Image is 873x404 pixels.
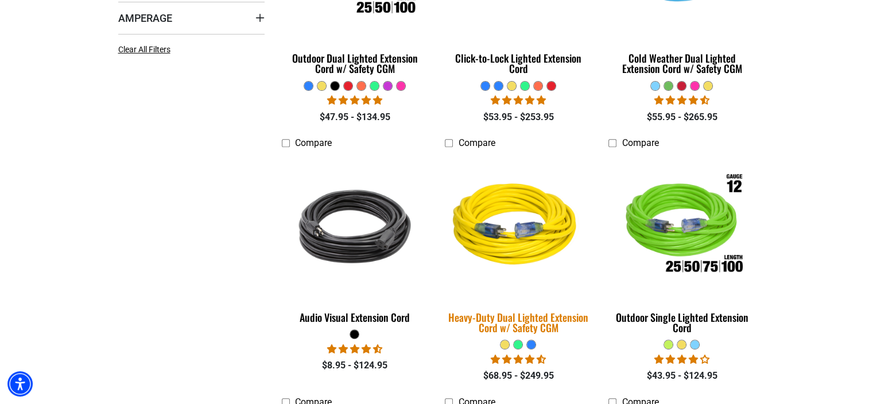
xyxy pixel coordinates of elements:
[445,53,591,74] div: Click-to-Lock Lighted Extension Cord
[7,371,33,397] div: Accessibility Menu
[608,312,755,333] div: Outdoor Single Lighted Extension Cord
[622,137,658,148] span: Compare
[491,95,546,106] span: 4.87 stars
[608,369,755,383] div: $43.95 - $124.95
[608,53,755,74] div: Cold Weather Dual Lighted Extension Cord w/ Safety CGM
[118,2,265,34] summary: Amperage
[282,359,428,372] div: $8.95 - $124.95
[282,155,428,329] a: black Audio Visual Extension Cord
[445,312,591,333] div: Heavy-Duty Dual Lighted Extension Cord w/ Safety CGM
[610,160,754,292] img: Outdoor Single Lighted Extension Cord
[608,155,755,340] a: Outdoor Single Lighted Extension Cord Outdoor Single Lighted Extension Cord
[438,153,599,300] img: yellow
[445,155,591,340] a: yellow Heavy-Duty Dual Lighted Extension Cord w/ Safety CGM
[654,354,709,365] span: 4.00 stars
[654,95,709,106] span: 4.62 stars
[491,354,546,365] span: 4.64 stars
[445,369,591,383] div: $68.95 - $249.95
[295,137,332,148] span: Compare
[282,312,428,322] div: Audio Visual Extension Cord
[327,344,382,355] span: 4.71 stars
[327,95,382,106] span: 4.81 stars
[282,110,428,124] div: $47.95 - $134.95
[118,45,170,54] span: Clear All Filters
[608,110,755,124] div: $55.95 - $265.95
[118,11,172,25] span: Amperage
[118,44,175,56] a: Clear All Filters
[282,160,427,292] img: black
[458,137,495,148] span: Compare
[282,53,428,74] div: Outdoor Dual Lighted Extension Cord w/ Safety CGM
[445,110,591,124] div: $53.95 - $253.95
